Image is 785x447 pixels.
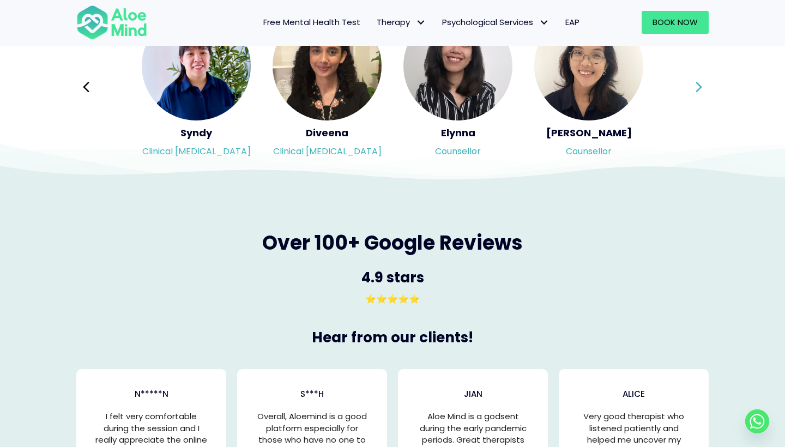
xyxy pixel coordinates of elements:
[653,16,698,28] span: Book Now
[312,328,473,347] span: Hear from our clients!
[273,10,382,164] div: Slide 16 of 3
[557,11,588,34] a: EAP
[376,293,387,305] span: ⭐
[273,11,382,163] a: <h5>Diveena</h5><p>Clinical psychologist</p> DiveenaClinical [MEDICAL_DATA]
[369,11,434,34] a: TherapyTherapy: submenu
[403,10,512,164] div: Slide 17 of 3
[377,16,426,28] span: Therapy
[161,11,588,34] nav: Menu
[745,409,769,433] a: Whatsapp
[255,11,369,34] a: Free Mental Health Test
[536,15,552,31] span: Psychological Services: submenu
[142,11,251,163] a: <h5>Syndy</h5><p>Clinical psychologist</p> SyndyClinical [MEDICAL_DATA]
[403,126,512,140] h5: Elynna
[567,388,701,400] h3: Alice
[273,11,382,120] img: <h5>Diveena</h5><p>Clinical psychologist</p>
[361,268,424,287] span: 4.9 stars
[413,15,428,31] span: Therapy: submenu
[262,229,523,257] span: Over 100+ Google Reviews
[76,4,147,40] img: Aloe mind Logo
[387,293,398,305] span: ⭐
[534,11,643,163] a: <h5>Emelyne</h5><p>Counsellor</p> [PERSON_NAME]Counsellor
[642,11,709,34] a: Book Now
[534,126,643,140] h5: [PERSON_NAME]
[534,10,643,164] div: Slide 18 of 3
[142,11,251,120] img: <h5>Syndy</h5><p>Clinical psychologist</p>
[434,11,557,34] a: Psychological ServicesPsychological Services: submenu
[406,388,540,400] h3: Jian
[403,11,512,163] a: <h5>Elynna</h5><p>Counsellor</p> ElynnaCounsellor
[263,16,360,28] span: Free Mental Health Test
[273,126,382,140] h5: Diveena
[442,16,549,28] span: Psychological Services
[142,126,251,140] h5: Syndy
[142,10,251,164] div: Slide 15 of 3
[565,16,579,28] span: EAP
[409,293,420,305] span: ⭐
[403,11,512,120] img: <h5>Elynna</h5><p>Counsellor</p>
[365,293,376,305] span: ⭐
[534,11,643,120] img: <h5>Emelyne</h5><p>Counsellor</p>
[398,293,409,305] span: ⭐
